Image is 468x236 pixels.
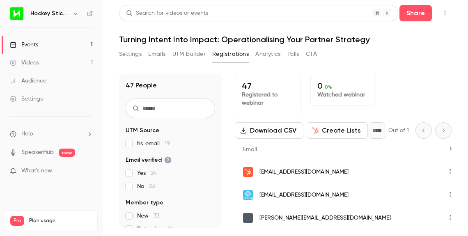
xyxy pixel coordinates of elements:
img: traildsoftware.com [243,190,253,200]
span: Yes [137,169,157,177]
span: Name [450,147,465,152]
img: hubspot.com [243,167,253,177]
button: Create Lists [307,122,368,139]
p: 47 [242,81,294,91]
button: UTM builder [172,48,206,61]
h1: 47 People [126,80,157,90]
li: help-dropdown-opener [10,130,93,138]
div: Audience [10,77,46,85]
span: Member type [126,199,163,207]
a: SpeakerHub [21,148,54,157]
span: 23 [149,183,155,189]
div: Events [10,41,38,49]
img: shearwater.co [243,213,253,223]
button: Share [399,5,432,21]
span: What's new [21,167,52,175]
span: [EMAIL_ADDRESS][DOMAIN_NAME] [259,168,349,176]
span: Pro [10,216,24,226]
button: Registrations [212,48,249,61]
button: Download CSV [235,122,303,139]
span: [EMAIL_ADDRESS][DOMAIN_NAME] [259,191,349,199]
p: Watched webinar [317,91,369,99]
span: No [137,182,155,190]
span: new [59,149,75,157]
span: Email verified [126,156,172,164]
div: Videos [10,59,39,67]
span: Plan usage [29,218,92,224]
p: Out of 1 [388,126,409,135]
button: CTA [306,48,317,61]
span: 0 % [325,84,332,90]
span: 24 [151,170,157,176]
button: Settings [119,48,142,61]
button: Analytics [255,48,281,61]
p: Registered to webinar [242,91,294,107]
button: Emails [148,48,165,61]
span: 33 [154,213,159,219]
span: 19 [165,141,170,147]
img: Hockey Stick Advisory [10,7,23,20]
span: UTM Source [126,126,159,135]
h1: Turning Intent Into Impact: Operationalising Your Partner Strategy [119,34,452,44]
div: Settings [10,95,43,103]
p: 0 [317,81,369,91]
span: Email [243,147,257,152]
button: Polls [287,48,299,61]
h6: Hockey Stick Advisory [30,9,69,18]
span: hs_email [137,140,170,148]
div: Search for videos or events [126,9,208,18]
span: 14 [168,226,173,232]
span: Help [21,130,33,138]
span: [PERSON_NAME][EMAIL_ADDRESS][DOMAIN_NAME] [259,214,391,222]
span: Returning [137,225,173,233]
span: New [137,212,159,220]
